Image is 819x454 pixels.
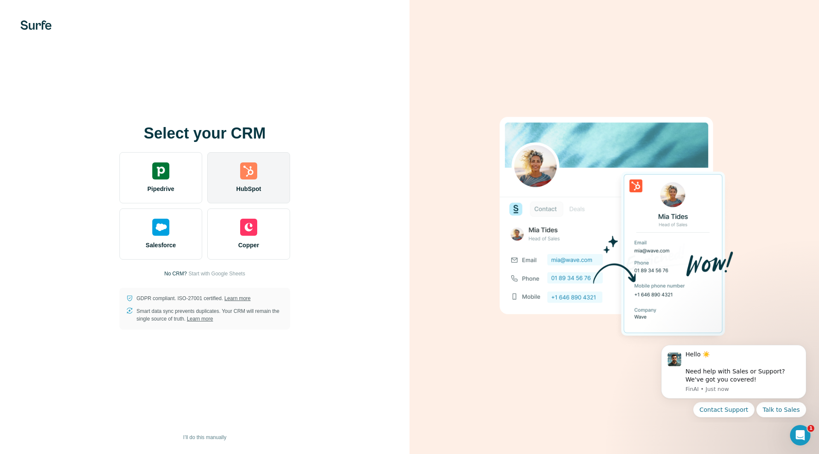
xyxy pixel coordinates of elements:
[136,307,283,323] p: Smart data sync prevents duplicates. Your CRM will remain the single source of truth.
[495,104,734,351] img: HUBSPOT image
[164,270,187,278] p: No CRM?
[240,219,257,236] img: copper's logo
[648,337,819,422] iframe: Intercom notifications message
[146,241,176,249] span: Salesforce
[183,434,226,441] span: I’ll do this manually
[187,316,213,322] a: Learn more
[238,241,259,249] span: Copper
[807,425,814,432] span: 1
[20,20,52,30] img: Surfe's logo
[119,125,290,142] h1: Select your CRM
[189,270,245,278] button: Start with Google Sheets
[224,295,250,301] a: Learn more
[177,431,232,444] button: I’ll do this manually
[236,185,261,193] span: HubSpot
[147,185,174,193] span: Pipedrive
[152,219,169,236] img: salesforce's logo
[136,295,250,302] p: GDPR compliant. ISO-27001 certified.
[240,162,257,179] img: hubspot's logo
[152,162,169,179] img: pipedrive's logo
[790,425,810,445] iframe: Intercom live chat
